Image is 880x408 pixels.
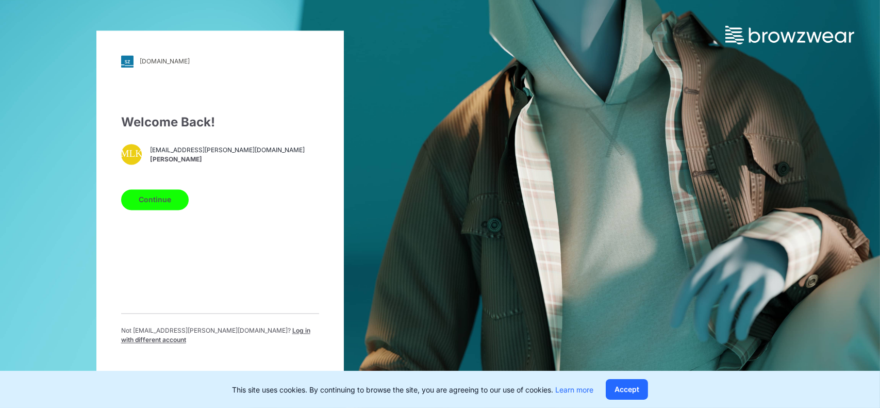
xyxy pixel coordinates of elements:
div: Welcome Back! [121,113,319,132]
p: Not [EMAIL_ADDRESS][PERSON_NAME][DOMAIN_NAME] ? [121,326,319,345]
p: This site uses cookies. By continuing to browse the site, you are agreeing to our use of cookies. [232,384,593,395]
a: Learn more [555,385,593,394]
div: MLK [121,144,142,165]
span: [EMAIL_ADDRESS][PERSON_NAME][DOMAIN_NAME] [150,146,305,155]
button: Accept [606,379,648,400]
img: browzwear-logo.73288ffb.svg [725,26,854,44]
button: Continue [121,189,189,210]
div: [DOMAIN_NAME] [140,58,190,66]
a: [DOMAIN_NAME] [121,55,319,68]
span: [PERSON_NAME] [150,155,305,165]
img: svg+xml;base64,PHN2ZyB3aWR0aD0iMjgiIGhlaWdodD0iMjgiIHZpZXdCb3g9IjAgMCAyOCAyOCIgZmlsbD0ibm9uZSIgeG... [121,55,134,68]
